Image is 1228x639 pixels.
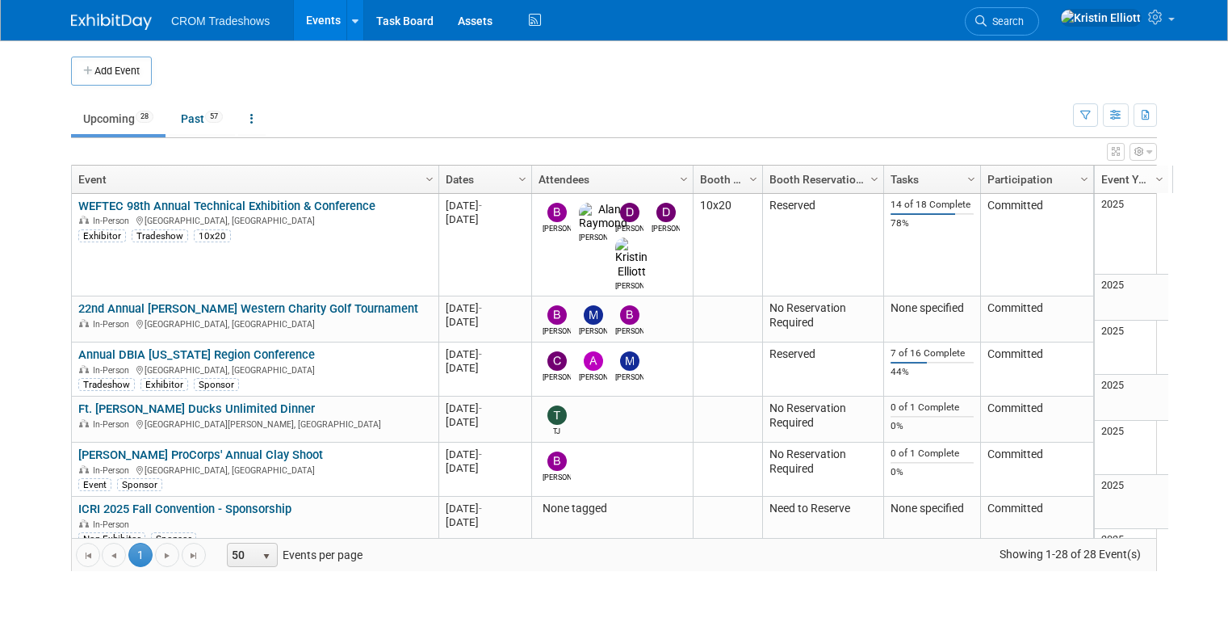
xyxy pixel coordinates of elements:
img: In-Person Event [79,519,89,528]
span: Column Settings [868,173,881,186]
a: Attendees [539,166,682,193]
a: Participation [987,166,1083,193]
td: Reserved [762,194,883,296]
td: Committed [980,397,1093,443]
div: [DATE] [446,448,524,461]
div: [DATE] [446,301,524,315]
a: Column Settings [676,166,694,190]
td: No Reservation Required [762,296,883,343]
div: Branden Peterson [543,325,571,337]
div: Bobby Oyenarte [543,222,571,234]
div: Sponsor [117,478,162,491]
td: No Reservation Required [762,443,883,497]
span: Column Settings [1153,173,1166,186]
a: Booth Reservation Status [769,166,873,193]
img: ExhibitDay [71,14,152,30]
div: [GEOGRAPHIC_DATA][PERSON_NAME], [GEOGRAPHIC_DATA] [78,417,431,431]
div: [DATE] [446,401,524,415]
span: Go to the last page [187,549,200,562]
div: [DATE] [446,502,524,515]
img: Kristin Elliott [1060,9,1142,27]
img: TJ Williams [547,406,567,425]
div: Tradeshow [132,229,188,242]
div: [DATE] [446,415,524,429]
img: Michael Brandao [620,351,639,371]
span: In-Person [93,519,134,530]
span: Go to the first page [82,549,94,562]
button: Add Event [71,57,152,86]
td: Reserved [762,343,883,397]
span: Column Settings [747,173,760,186]
td: 10x20 [693,194,762,296]
td: 2025 [1095,321,1168,375]
img: Branden Peterson [547,305,567,325]
div: None specified [891,301,973,316]
div: Non-Exhibitor [78,532,145,545]
a: Go to the first page [76,543,100,567]
span: Go to the next page [161,549,174,562]
img: In-Person Event [79,419,89,427]
img: In-Person Event [79,319,89,327]
span: Column Settings [965,173,978,186]
span: In-Person [93,319,134,330]
div: [DATE] [446,315,524,329]
img: Cameron Kenyon [547,351,567,371]
td: Need to Reserve [762,497,883,551]
span: - [479,200,482,212]
div: Sponsor [194,378,239,391]
span: 28 [136,111,153,123]
div: Branden Peterson [543,471,571,483]
div: 10x20 [194,229,231,242]
a: Event [78,166,428,193]
div: 0 of 1 Complete [891,401,973,414]
div: None tagged [539,502,685,516]
a: Column Settings [514,166,532,190]
td: 2025 [1095,375,1168,421]
a: Annual DBIA [US_STATE] Region Conference [78,347,315,362]
a: Column Settings [1076,166,1094,190]
span: 57 [205,111,223,123]
a: Upcoming28 [71,103,166,134]
td: Committed [980,497,1093,551]
div: [GEOGRAPHIC_DATA], [GEOGRAPHIC_DATA] [78,317,431,330]
img: In-Person Event [79,216,89,224]
div: Daniel Haugland [615,222,643,234]
span: Events per page [207,543,379,567]
a: Column Settings [421,166,439,190]
span: Go to the previous page [107,549,120,562]
td: 2025 [1095,475,1168,529]
td: 2025 [1095,529,1168,599]
a: [PERSON_NAME] ProCorps' Annual Clay Shoot [78,448,323,462]
div: Exhibitor [140,378,188,391]
img: Daniel Austria [656,203,676,222]
td: No Reservation Required [762,397,883,443]
div: [DATE] [446,515,524,529]
div: [DATE] [446,347,524,361]
img: Bobby Oyenarte [547,203,567,222]
span: - [479,448,482,460]
div: [DATE] [446,199,524,212]
a: Dates [446,166,521,193]
a: Ft. [PERSON_NAME] Ducks Unlimited Dinner [78,401,315,416]
div: None specified [891,502,973,516]
a: 22nd Annual [PERSON_NAME] Western Charity Golf Tournament [78,301,418,316]
div: [DATE] [446,212,524,226]
span: In-Person [93,365,134,376]
img: Kristin Elliott [615,238,648,280]
span: Column Settings [1078,173,1091,186]
img: Blake Roberts [620,305,639,325]
td: Committed [980,343,1093,397]
a: Tasks [891,166,970,193]
a: Search [965,7,1039,36]
div: [GEOGRAPHIC_DATA], [GEOGRAPHIC_DATA] [78,463,431,477]
a: Go to the next page [155,543,179,567]
a: Column Settings [1151,166,1169,190]
span: Search [987,15,1024,27]
span: - [479,502,482,515]
div: 0% [891,466,973,478]
span: In-Person [93,216,134,226]
div: 7 of 16 Complete [891,347,973,359]
img: Alexander Ciasca [584,351,603,371]
div: [DATE] [446,361,524,375]
a: Column Settings [963,166,981,190]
